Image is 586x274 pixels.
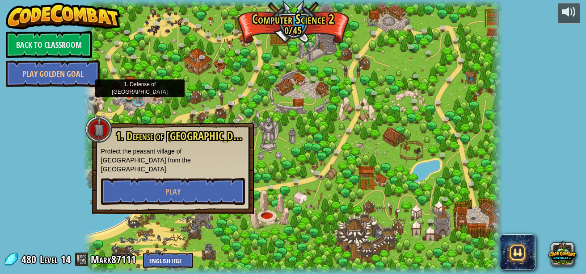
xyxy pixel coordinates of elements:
button: Adjust volume [558,3,580,24]
img: level-banner-unstarted.png [124,80,134,97]
img: CodeCombat - Learn how to code by playing a game [6,3,120,29]
span: Level [40,252,58,267]
span: 14 [61,252,71,266]
a: Play Golden Goal [6,60,100,87]
a: Mark87111 [91,252,139,266]
span: 1. Defense of [GEOGRAPHIC_DATA] [116,129,253,144]
span: 480 [21,252,39,266]
span: Play [165,186,181,197]
p: Protect the peasant village of [GEOGRAPHIC_DATA] from the [GEOGRAPHIC_DATA]. [101,147,245,174]
a: Back to Classroom [6,31,92,58]
button: Play [101,178,245,205]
